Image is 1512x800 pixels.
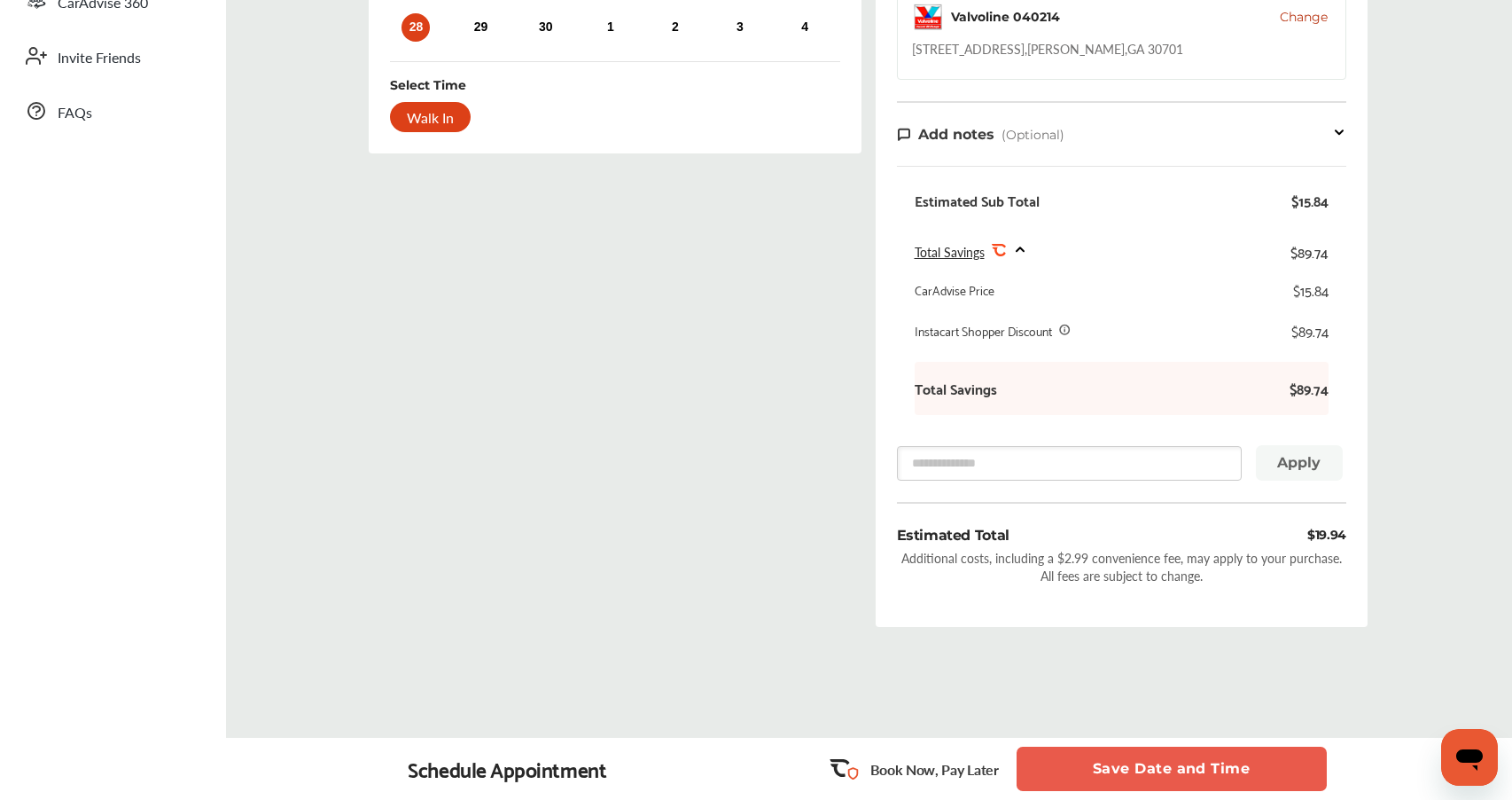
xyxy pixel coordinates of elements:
div: $19.94 [1307,525,1346,545]
div: Choose Monday, September 29th, 2025 [467,13,495,42]
button: Change [1280,8,1328,26]
div: Additional costs, including a $2.99 convenience fee, may apply to your purchase. All fees are sub... [897,549,1346,584]
div: Estimated Total [897,525,1009,545]
div: $89.74 [1290,239,1329,263]
span: Invite Friends [58,47,141,70]
div: Choose Sunday, September 28th, 2025 [401,13,430,42]
div: [STREET_ADDRESS] , [PERSON_NAME] , GA 30701 [912,40,1183,58]
div: CarAdvise Price [915,281,994,299]
img: logo-valvoline.png [912,1,944,33]
div: Select Time [390,76,466,94]
a: FAQs [16,88,208,134]
div: $15.84 [1291,192,1329,209]
button: Apply [1256,445,1343,481]
b: $89.74 [1275,380,1329,397]
div: Schedule Appointment [408,757,606,781]
div: Walk In [390,102,471,132]
div: Instacart Shopper Discount [915,322,1052,340]
div: Choose Thursday, October 2nd, 2025 [661,13,690,42]
span: Add notes [918,126,994,143]
button: Save Date and Time [1017,747,1327,791]
p: Book Now, Pay Later [870,759,999,780]
span: FAQs [58,102,92,125]
div: Choose Tuesday, September 30th, 2025 [532,13,560,42]
div: Choose Friday, October 3rd, 2025 [726,13,754,42]
div: Choose Saturday, October 4th, 2025 [791,13,819,42]
div: Estimated Sub Total [915,192,1040,209]
b: Total Savings [915,380,997,397]
div: $89.74 [1291,322,1329,340]
span: Total Savings [915,243,985,261]
img: note-icon.db9493fa.svg [897,127,911,142]
a: Invite Friends [16,33,208,79]
div: Choose Wednesday, October 1st, 2025 [596,13,625,42]
div: Valvoline 040214 [951,8,1060,26]
iframe: Button to launch messaging window [1441,729,1498,786]
span: (Optional) [1002,127,1064,143]
div: $15.84 [1293,281,1329,299]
